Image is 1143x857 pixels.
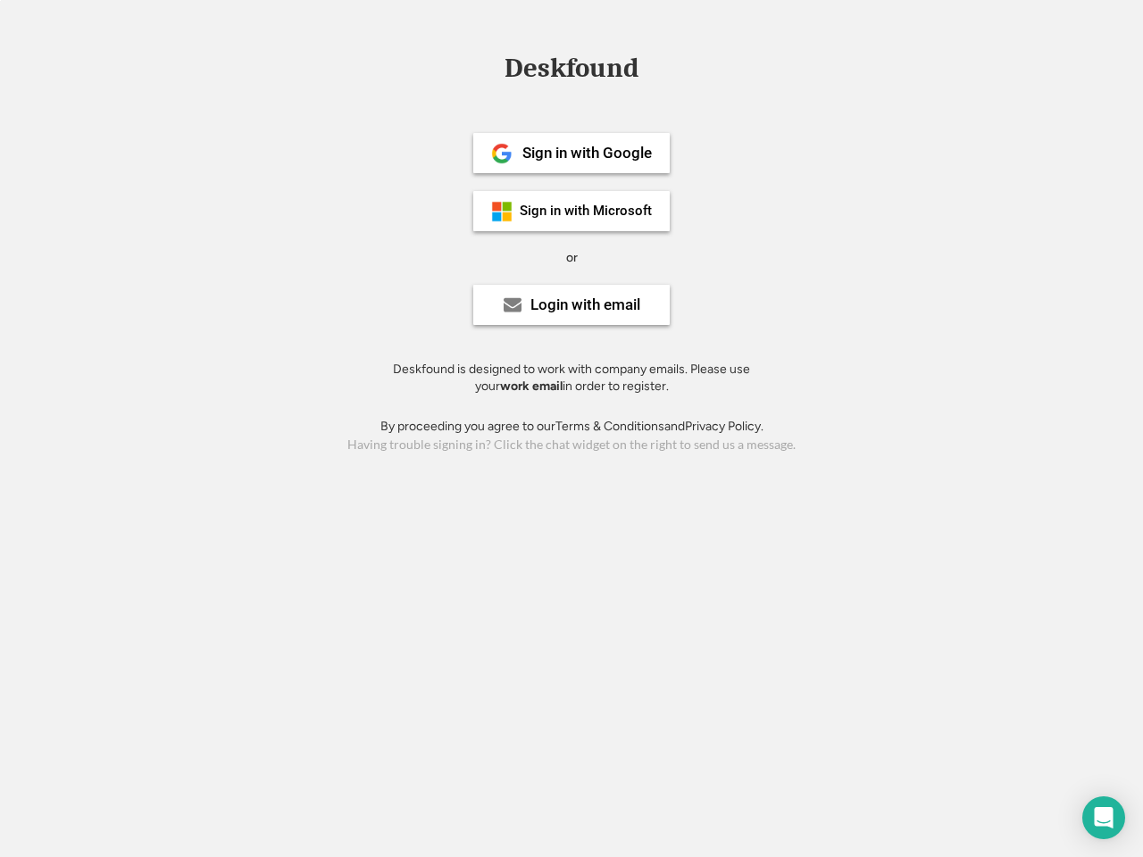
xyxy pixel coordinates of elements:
div: or [566,249,578,267]
div: Deskfound is designed to work with company emails. Please use your in order to register. [371,361,772,395]
div: By proceeding you agree to our and [380,418,763,436]
img: 1024px-Google__G__Logo.svg.png [491,143,513,164]
a: Privacy Policy. [685,419,763,434]
div: Sign in with Microsoft [520,204,652,218]
a: Terms & Conditions [555,419,664,434]
div: Sign in with Google [522,146,652,161]
div: Open Intercom Messenger [1082,796,1125,839]
img: ms-symbollockup_mssymbol_19.png [491,201,513,222]
div: Login with email [530,297,640,312]
strong: work email [500,379,563,394]
div: Deskfound [496,54,647,82]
